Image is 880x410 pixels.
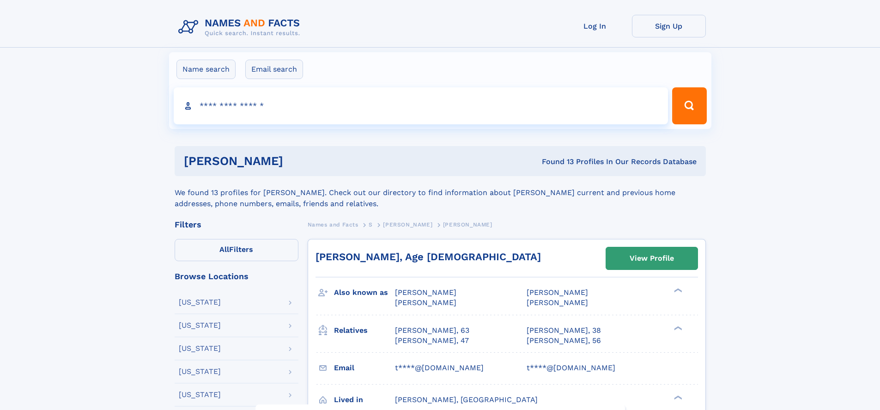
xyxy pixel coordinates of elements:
[527,298,588,307] span: [PERSON_NAME]
[175,239,298,261] label: Filters
[179,368,221,375] div: [US_STATE]
[174,87,668,124] input: search input
[316,251,541,263] a: [PERSON_NAME], Age [DEMOGRAPHIC_DATA]
[558,15,632,37] a: Log In
[672,87,706,124] button: Search Button
[176,60,236,79] label: Name search
[527,336,601,346] a: [PERSON_NAME], 56
[527,325,601,336] a: [PERSON_NAME], 38
[632,15,706,37] a: Sign Up
[219,245,229,254] span: All
[383,219,432,230] a: [PERSON_NAME]
[334,392,395,408] h3: Lived in
[175,272,298,281] div: Browse Locations
[413,157,697,167] div: Found 13 Profiles In Our Records Database
[334,323,395,338] h3: Relatives
[395,298,456,307] span: [PERSON_NAME]
[395,288,456,297] span: [PERSON_NAME]
[175,15,308,40] img: Logo Names and Facts
[395,325,469,336] a: [PERSON_NAME], 63
[179,391,221,398] div: [US_STATE]
[369,219,373,230] a: S
[383,221,432,228] span: [PERSON_NAME]
[606,247,698,269] a: View Profile
[245,60,303,79] label: Email search
[369,221,373,228] span: S
[630,248,674,269] div: View Profile
[672,394,683,400] div: ❯
[179,322,221,329] div: [US_STATE]
[334,360,395,376] h3: Email
[672,288,683,294] div: ❯
[175,220,298,229] div: Filters
[334,285,395,300] h3: Also known as
[443,221,492,228] span: [PERSON_NAME]
[175,176,706,209] div: We found 13 profiles for [PERSON_NAME]. Check out our directory to find information about [PERSON...
[395,395,538,404] span: [PERSON_NAME], [GEOGRAPHIC_DATA]
[179,299,221,306] div: [US_STATE]
[184,155,413,167] h1: [PERSON_NAME]
[179,345,221,352] div: [US_STATE]
[308,219,358,230] a: Names and Facts
[672,325,683,331] div: ❯
[527,288,588,297] span: [PERSON_NAME]
[395,336,469,346] a: [PERSON_NAME], 47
